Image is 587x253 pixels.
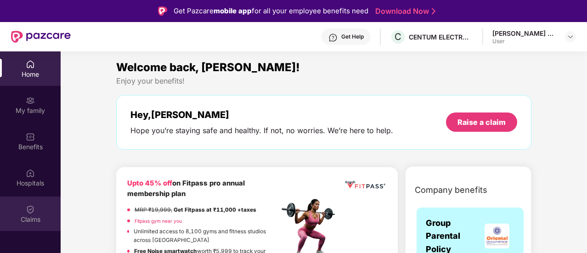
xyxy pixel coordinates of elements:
[567,33,574,40] img: svg+xml;base64,PHN2ZyBpZD0iRHJvcGRvd24tMzJ4MzIiIHhtbG5zPSJodHRwOi8vd3d3LnczLm9yZy8yMDAwL3N2ZyIgd2...
[26,169,35,178] img: svg+xml;base64,PHN2ZyBpZD0iSG9zcGl0YWxzIiB4bWxucz0iaHR0cDovL3d3dy53My5vcmcvMjAwMC9zdmciIHdpZHRoPS...
[158,6,167,16] img: Logo
[492,29,557,38] div: [PERSON_NAME] C R
[26,60,35,69] img: svg+xml;base64,PHN2ZyBpZD0iSG9tZSIgeG1sbnM9Imh0dHA6Ly93d3cudzMub3JnLzIwMDAvc3ZnIiB3aWR0aD0iMjAiIG...
[409,33,473,41] div: CENTUM ELECTRONICS LIMITED
[130,109,393,120] div: Hey, [PERSON_NAME]
[116,61,300,74] span: Welcome back, [PERSON_NAME]!
[415,184,487,197] span: Company benefits
[174,207,256,213] strong: Get Fitpass at ₹11,000 +taxes
[127,179,245,198] b: on Fitpass pro annual membership plan
[127,179,172,187] b: Upto 45% off
[26,132,35,141] img: svg+xml;base64,PHN2ZyBpZD0iQmVuZWZpdHMiIHhtbG5zPSJodHRwOi8vd3d3LnczLm9yZy8yMDAwL3N2ZyIgd2lkdGg9Ij...
[375,6,433,16] a: Download Now
[492,38,557,45] div: User
[341,33,364,40] div: Get Help
[26,96,35,105] img: svg+xml;base64,PHN2ZyB3aWR0aD0iMjAiIGhlaWdodD0iMjAiIHZpZXdCb3g9IjAgMCAyMCAyMCIgZmlsbD0ibm9uZSIgeG...
[432,6,435,16] img: Stroke
[214,6,252,15] strong: mobile app
[135,207,172,213] del: MRP ₹19,999,
[344,178,387,191] img: fppp.png
[26,205,35,214] img: svg+xml;base64,PHN2ZyBpZD0iQ2xhaW0iIHhtbG5zPSJodHRwOi8vd3d3LnczLm9yZy8yMDAwL3N2ZyIgd2lkdGg9IjIwIi...
[174,6,368,17] div: Get Pazcare for all your employee benefits need
[130,126,393,135] div: Hope you’re staying safe and healthy. If not, no worries. We’re here to help.
[134,227,279,244] p: Unlimited access to 8,100 gyms and fitness studios across [GEOGRAPHIC_DATA]
[11,31,71,43] img: New Pazcare Logo
[328,33,338,42] img: svg+xml;base64,PHN2ZyBpZD0iSGVscC0zMngzMiIgeG1sbnM9Imh0dHA6Ly93d3cudzMub3JnLzIwMDAvc3ZnIiB3aWR0aD...
[457,117,506,127] div: Raise a claim
[116,76,531,86] div: Enjoy your benefits!
[485,224,509,248] img: insurerLogo
[135,218,182,224] a: Fitpass gym near you
[395,31,401,42] span: C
